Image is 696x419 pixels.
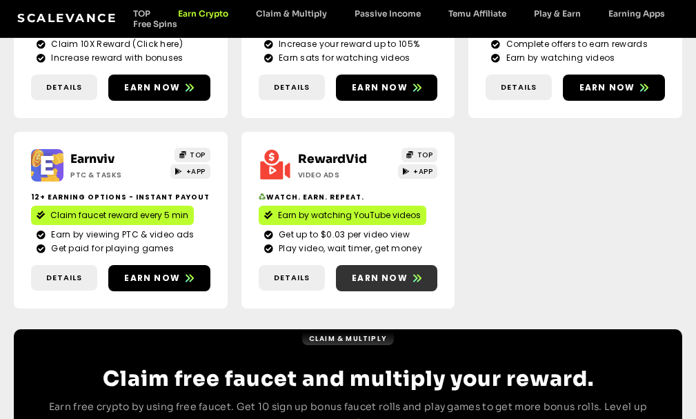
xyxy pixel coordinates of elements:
[298,152,367,166] a: RewardVid
[259,75,325,100] a: Details
[352,272,408,284] span: Earn now
[486,75,552,100] a: Details
[503,52,615,64] span: Earn by watching videos
[413,166,432,177] span: +APP
[275,52,410,64] span: Earn sats for watching videos
[119,8,164,19] a: TOP
[520,8,595,19] a: Play & Earn
[501,81,537,93] span: Details
[336,265,438,291] a: Earn now
[119,8,679,29] nav: Menu
[341,8,435,19] a: Passive Income
[259,193,266,200] img: ♻️
[275,242,422,255] span: Play video, wait timer, get money
[274,81,310,93] span: Details
[242,8,341,19] a: Claim & Multiply
[563,75,665,101] a: Earn now
[48,228,194,241] span: Earn by viewing PTC & video ads
[278,209,421,222] span: Earn by watching YouTube videos
[31,192,210,202] h2: 12+ Earning options - instant payout
[186,166,206,177] span: +APP
[170,164,210,179] a: +APP
[302,332,394,345] a: Claim & Multiply
[579,81,635,94] span: Earn now
[175,148,210,162] a: TOP
[503,38,648,50] span: Complete offers to earn rewards
[119,19,191,29] a: Free Spins
[48,38,183,50] span: Claim 10X Reward (Click here)
[275,38,419,50] span: Increase your reward up to 105%
[259,206,426,225] a: Earn by watching YouTube videos
[398,164,438,179] a: +APP
[259,192,438,202] h2: Watch. Earn. Repeat.
[31,206,194,225] a: Claim faucet reward every 5 min
[31,265,97,291] a: Details
[190,150,206,160] span: TOP
[336,75,438,101] a: Earn now
[70,170,162,180] h2: PTC & Tasks
[48,367,648,391] h2: Claim free faucet and multiply your reward.
[401,148,437,162] a: TOP
[298,170,390,180] h2: Video ads
[31,75,97,100] a: Details
[17,11,117,25] a: Scalevance
[309,333,387,344] span: Claim & Multiply
[108,75,210,101] a: Earn now
[352,81,408,94] span: Earn now
[46,81,82,93] span: Details
[124,272,180,284] span: Earn now
[37,38,205,50] a: Claim 10X Reward (Click here)
[108,265,210,291] a: Earn now
[48,242,174,255] span: Get paid for playing games
[259,265,325,291] a: Details
[164,8,242,19] a: Earn Crypto
[274,272,310,284] span: Details
[595,8,679,19] a: Earning Apps
[435,8,520,19] a: Temu Affiliate
[46,272,82,284] span: Details
[70,152,115,166] a: Earnviv
[48,52,183,64] span: Increase reward with bonuses
[417,150,433,160] span: TOP
[124,81,180,94] span: Earn now
[275,228,410,241] span: Get up to $0.03 per video view
[50,209,188,222] span: Claim faucet reward every 5 min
